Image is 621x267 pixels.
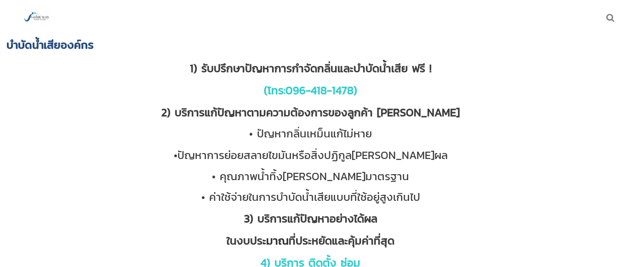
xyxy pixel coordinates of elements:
[249,125,372,142] span: • ปัญหากลิ่นเหม็นแก้ไม่หาย
[244,210,377,227] span: 3) บริการแก้ปัญหาอย่างได้ผล
[6,36,94,53] span: บําบัดน้ำเสียองค์กร
[190,60,432,76] span: 1) รับปรึกษาปัญหาการกำจัดกลิ่นและบำบัดน้ำเสีย ฟรี !
[161,104,460,120] span: 2) บริการแก้ปัญหาตามความต้องการของลูกค้า [PERSON_NAME]
[227,233,394,249] span: ในงบปร ที่ประหยัดและคุ้มค่าที่สุด
[264,82,357,98] span: (โทร: )
[177,147,448,163] span: ปัญหาการย่อยสลายไขมัน
[292,147,448,163] span: หรือสิ่งปฏิกูล[PERSON_NAME]ผล
[262,233,289,249] span: ะมาณ
[212,168,409,184] span: • คุณภาพน้ำทิ้ง[PERSON_NAME]มาตรฐาน
[174,147,177,163] span: •
[285,82,353,98] a: 096-418-1478
[201,189,420,205] span: • ค่าใช้จ่ายในการบำบัดน้ำเสียแบบที่ใช้อยู่สูงเกินไป
[23,4,51,31] img: large-1644130236041.jpg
